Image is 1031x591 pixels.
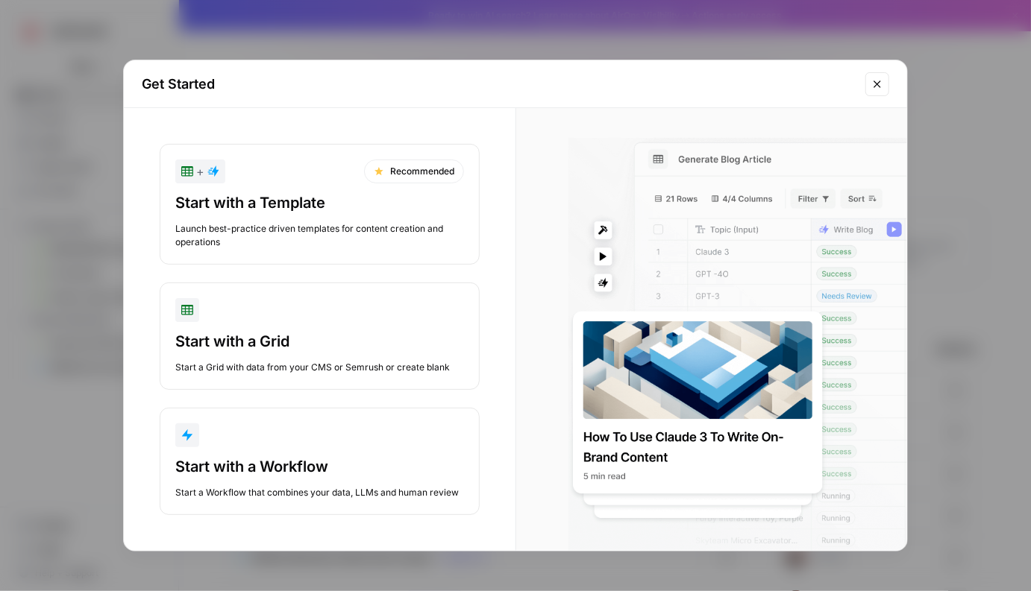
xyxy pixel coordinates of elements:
[175,192,464,213] div: Start with a Template
[175,331,464,352] div: Start with a Grid
[160,408,480,515] button: Start with a WorkflowStart a Workflow that combines your data, LLMs and human review
[175,456,464,477] div: Start with a Workflow
[175,222,464,249] div: Launch best-practice driven templates for content creation and operations
[160,282,480,390] button: Start with a GridStart a Grid with data from your CMS or Semrush or create blank
[865,72,889,96] button: Close modal
[142,74,856,95] h2: Get Started
[160,144,480,265] button: +RecommendedStart with a TemplateLaunch best-practice driven templates for content creation and o...
[364,159,464,183] div: Recommended
[175,361,464,374] div: Start a Grid with data from your CMS or Semrush or create blank
[181,162,219,180] div: +
[175,486,464,499] div: Start a Workflow that combines your data, LLMs and human review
